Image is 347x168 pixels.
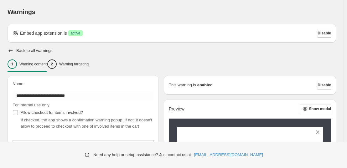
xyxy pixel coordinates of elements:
[47,59,57,69] div: 2
[21,118,152,129] span: If checked, the app shows a confirmation warning popup. If not, it doesn't allow to proceed to ch...
[309,106,331,111] span: Show modal
[169,106,184,112] h2: Preview
[70,31,80,36] span: active
[318,81,331,89] button: Disable
[8,59,17,69] div: 1
[318,29,331,38] button: Disable
[169,82,196,88] p: This warning is
[318,31,331,36] span: Disable
[13,103,50,107] span: For internal use only.
[16,48,53,53] h2: Back to all warnings
[8,8,35,15] span: Warnings
[47,58,89,71] button: 2Warning targeting
[21,110,83,115] span: Allow checkout for items involved?
[300,104,331,113] button: Show modal
[197,82,213,88] strong: enabled
[59,62,89,67] p: Warning targeting
[20,30,67,36] p: Embed app extension is
[194,152,263,158] a: [EMAIL_ADDRESS][DOMAIN_NAME]
[13,81,23,86] span: Name
[8,58,47,71] button: 1Warning content
[318,83,331,88] span: Disable
[19,62,47,67] p: Warning content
